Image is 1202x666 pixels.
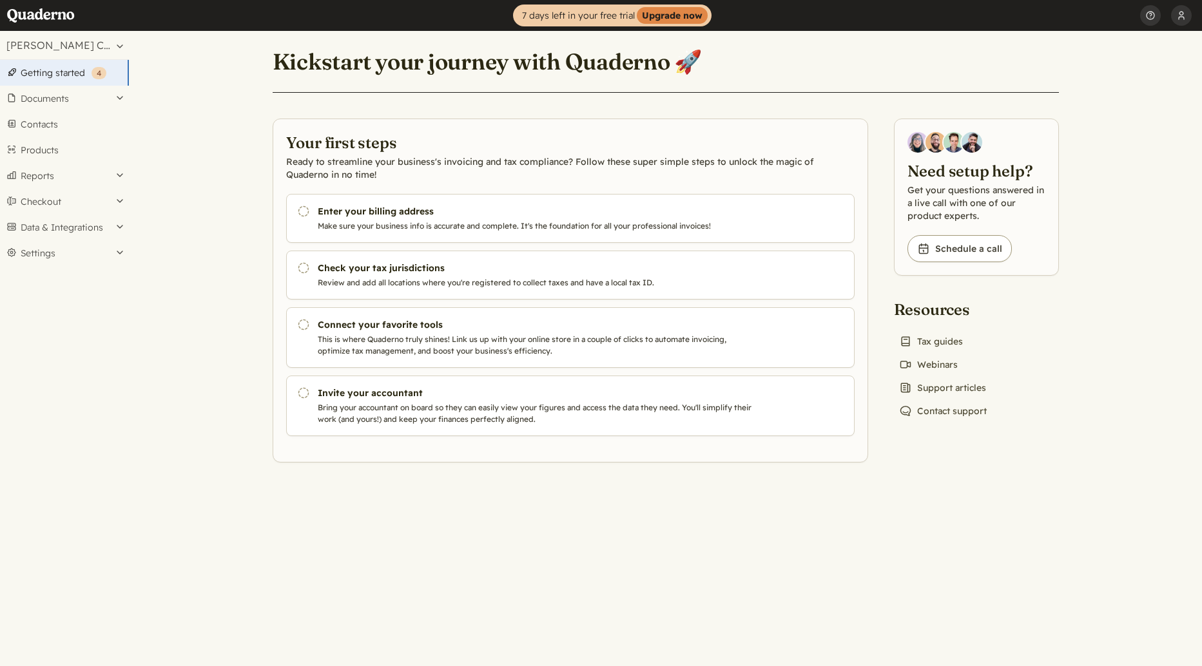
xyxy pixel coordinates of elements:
p: Make sure your business info is accurate and complete. It's the foundation for all your professio... [318,220,757,232]
a: Invite your accountant Bring your accountant on board so they can easily view your figures and ac... [286,376,855,436]
a: Connect your favorite tools This is where Quaderno truly shines! Link us up with your online stor... [286,307,855,368]
p: This is where Quaderno truly shines! Link us up with your online store in a couple of clicks to a... [318,334,757,357]
img: Jairo Fumero, Account Executive at Quaderno [926,132,946,153]
h3: Enter your billing address [318,205,757,218]
strong: Upgrade now [637,7,708,24]
a: 7 days left in your free trialUpgrade now [513,5,712,26]
img: Ivo Oltmans, Business Developer at Quaderno [944,132,964,153]
a: Tax guides [894,332,968,350]
h3: Invite your accountant [318,386,757,399]
img: Diana Carrasco, Account Executive at Quaderno [907,132,928,153]
h2: Need setup help? [907,160,1045,181]
p: Bring your accountant on board so they can easily view your figures and access the data they need... [318,402,757,425]
h2: Resources [894,299,992,319]
a: Webinars [894,356,963,374]
h3: Connect your favorite tools [318,318,757,331]
a: Enter your billing address Make sure your business info is accurate and complete. It's the founda... [286,194,855,243]
img: Javier Rubio, DevRel at Quaderno [962,132,982,153]
a: Contact support [894,402,992,420]
a: Schedule a call [907,235,1012,262]
p: Get your questions answered in a live call with one of our product experts. [907,184,1045,222]
span: 4 [97,68,101,78]
h3: Check your tax jurisdictions [318,262,757,274]
p: Review and add all locations where you're registered to collect taxes and have a local tax ID. [318,277,757,289]
a: Check your tax jurisdictions Review and add all locations where you're registered to collect taxe... [286,251,855,300]
h2: Your first steps [286,132,855,153]
p: Ready to streamline your business's invoicing and tax compliance? Follow these super simple steps... [286,155,855,181]
a: Support articles [894,379,991,397]
h1: Kickstart your journey with Quaderno 🚀 [273,48,703,76]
